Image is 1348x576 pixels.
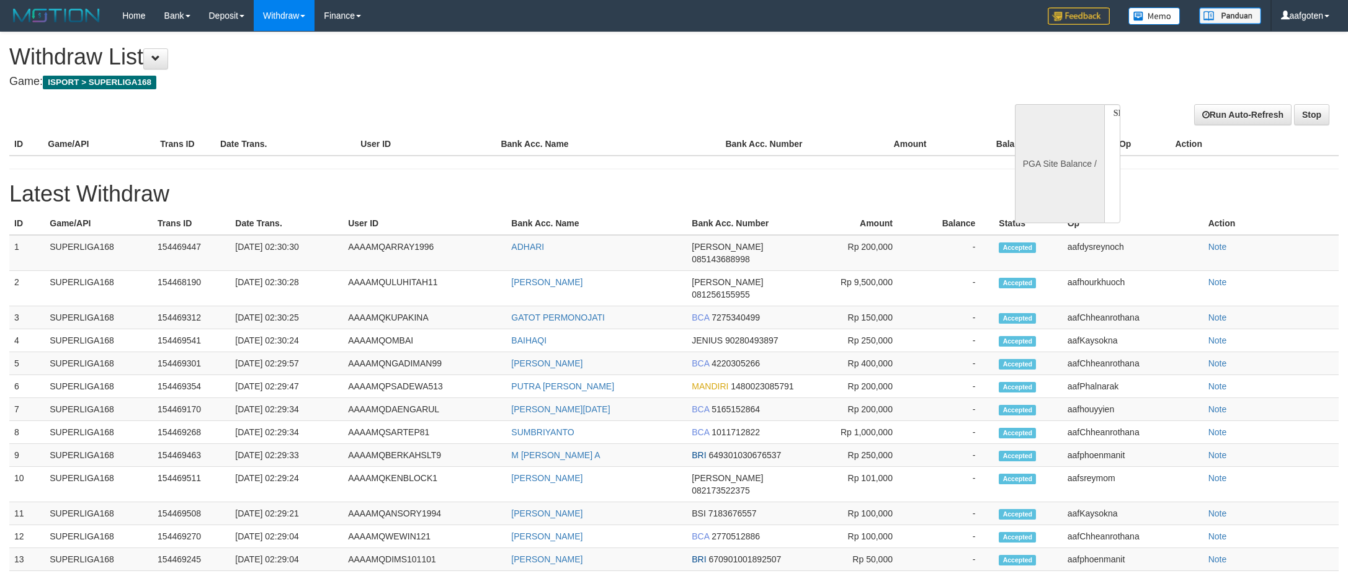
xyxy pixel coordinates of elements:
th: Trans ID [153,212,230,235]
td: - [911,235,994,271]
td: 9 [9,444,45,467]
td: - [911,502,994,525]
a: SUMBRIYANTO [511,427,574,437]
td: 154469268 [153,421,230,444]
td: aafdysreynoch [1063,235,1203,271]
img: Feedback.jpg [1048,7,1110,25]
td: - [911,421,994,444]
td: Rp 250,000 [806,444,911,467]
th: ID [9,212,45,235]
td: SUPERLIGA168 [45,548,153,571]
td: [DATE] 02:30:28 [230,271,343,306]
td: 154469511 [153,467,230,502]
th: Op [1063,212,1203,235]
td: SUPERLIGA168 [45,235,153,271]
td: [DATE] 02:29:57 [230,352,343,375]
span: Accepted [999,405,1036,415]
span: 1480023085791 [731,381,793,391]
h1: Latest Withdraw [9,182,1339,206]
td: aafhouyyien [1063,398,1203,421]
th: Date Trans. [215,133,355,156]
td: 2 [9,271,45,306]
span: 082173522375 [692,485,749,495]
th: Bank Acc. Number [687,212,806,235]
td: 154469463 [153,444,230,467]
td: 154469508 [153,502,230,525]
a: Note [1208,508,1227,518]
a: Note [1208,404,1227,414]
th: User ID [355,133,496,156]
td: aafPhalnarak [1063,375,1203,398]
th: Bank Acc. Name [496,133,720,156]
td: aafChheanrothana [1063,525,1203,548]
a: Note [1208,242,1227,252]
a: [PERSON_NAME] [511,358,582,368]
th: Date Trans. [230,212,343,235]
a: [PERSON_NAME] [511,277,582,287]
td: SUPERLIGA168 [45,467,153,502]
a: Note [1208,473,1227,483]
td: SUPERLIGA168 [45,444,153,467]
td: AAAAMQKENBLOCK1 [343,467,506,502]
td: Rp 200,000 [806,235,911,271]
td: - [911,525,994,548]
a: ADHARI [511,242,544,252]
td: 154469447 [153,235,230,271]
td: - [911,375,994,398]
td: 154469170 [153,398,230,421]
td: SUPERLIGA168 [45,502,153,525]
span: Accepted [999,359,1036,370]
span: 085143688998 [692,254,749,264]
td: aafsreymom [1063,467,1203,502]
td: 154469270 [153,525,230,548]
td: AAAAMQDIMS101101 [343,548,506,571]
th: Balance [911,212,994,235]
th: Balance [945,133,1048,156]
span: 7183676557 [708,508,757,518]
td: aafhourkhuoch [1063,271,1203,306]
span: Accepted [999,242,1036,253]
th: Trans ID [155,133,215,156]
span: 7275340499 [712,312,760,322]
td: 7 [9,398,45,421]
span: 670901001892507 [709,554,782,564]
th: Bank Acc. Number [720,133,832,156]
th: Op [1114,133,1171,156]
td: 1 [9,235,45,271]
td: 154468190 [153,271,230,306]
td: 11 [9,502,45,525]
td: [DATE] 02:30:24 [230,329,343,352]
th: Amount [832,133,945,156]
span: ISPORT > SUPERLIGA168 [43,76,156,89]
td: SUPERLIGA168 [45,271,153,306]
span: MANDIRI [692,381,728,391]
td: aafphoenmanit [1063,444,1203,467]
td: AAAAMQULUHITAH11 [343,271,506,306]
td: Rp 1,000,000 [806,421,911,444]
td: - [911,444,994,467]
td: SUPERLIGA168 [45,306,153,329]
a: Note [1208,358,1227,368]
a: M [PERSON_NAME] A [511,450,600,460]
td: - [911,398,994,421]
a: Note [1208,554,1227,564]
th: Status [994,212,1062,235]
td: SUPERLIGA168 [45,421,153,444]
td: [DATE] 02:29:34 [230,421,343,444]
th: Amount [806,212,911,235]
span: Accepted [999,336,1036,347]
a: Note [1208,335,1227,345]
td: 154469312 [153,306,230,329]
span: BCA [692,531,709,541]
span: Accepted [999,555,1036,565]
td: AAAAMQSARTEP81 [343,421,506,444]
td: [DATE] 02:29:24 [230,467,343,502]
td: aafChheanrothana [1063,421,1203,444]
a: Note [1208,277,1227,287]
th: User ID [343,212,506,235]
a: BAIHAQI [511,335,547,345]
td: 12 [9,525,45,548]
td: [DATE] 02:29:04 [230,548,343,571]
span: 2770512886 [712,531,760,541]
td: SUPERLIGA168 [45,375,153,398]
